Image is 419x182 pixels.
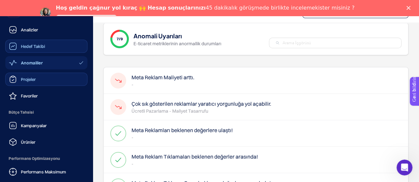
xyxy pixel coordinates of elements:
font: - [131,82,133,88]
font: Anomali Uyarıları [133,31,182,40]
font: ister misiniz ? [318,5,354,11]
font: Performans Maksimum [21,169,66,174]
a: Kampanyalar [5,119,87,132]
font: Projeler [21,77,36,82]
font: Çok sık gösterilen reklamlar yaratıcı yorgunluğa yol açabilir. [131,100,271,107]
font: sonuçlarınızı [168,5,206,11]
img: Neslihan'ın profil resmi [40,8,51,18]
a: Performans Maksimum [5,165,87,178]
div: Kapalı [406,6,413,10]
a: Bir Uzmanla Konuşun [56,15,117,23]
iframe: Intercom canlı sohbet [396,160,412,175]
a: Ürünler [5,135,87,149]
font: Anomaliler [21,60,43,65]
font: - [131,134,133,140]
font: Performans Optimizasyonu [9,156,60,161]
font: Hedef Takibi [21,44,45,49]
font: 45 dakikalık görüşmede birlikte incelemek [206,5,318,11]
font: 7/9 [117,36,123,41]
a: Favoriler [5,89,87,102]
img: Arama İçgörüsü [276,41,279,45]
a: Analizler [5,23,87,36]
a: Anomaliler [5,56,87,69]
a: Projeler [5,73,87,86]
font: Ücretli Pazarlama - Maliyet Tasarrufu [131,108,208,114]
font: Hoş geldin çağnur yol kıraç 🙌 Hesap [56,5,166,11]
input: Arama İçgörüsü [283,40,394,46]
font: Kampanyalar [21,123,47,128]
font: Meta Reklam Maliyeti arttı. [131,74,194,81]
font: Meta Reklamları beklenen değerlere ulaştı! [131,127,233,133]
font: Meta Reklam Tıklamaları beklenen değerler arasında! [131,153,258,160]
a: Hedef Takibi [5,40,87,53]
font: Bütçe Tahsisi [9,110,34,115]
font: E-ticaret metriklerinin anormallik durumları [133,41,221,47]
font: Ürünler [21,139,35,145]
font: Geri bildirim [4,2,30,7]
font: - [131,161,133,167]
font: Favoriler [21,93,38,98]
font: Analizler [21,27,38,32]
